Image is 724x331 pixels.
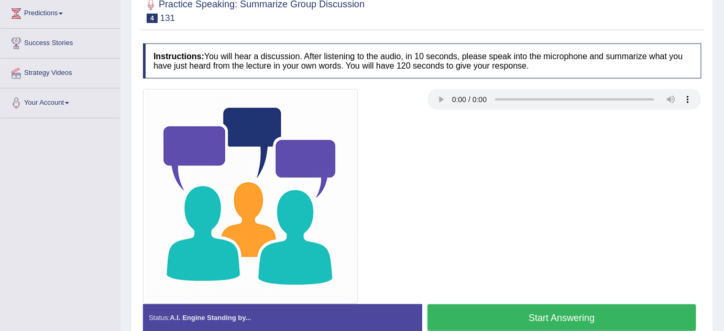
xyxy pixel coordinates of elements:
button: Start Answering [427,304,696,331]
span: 4 [147,14,158,23]
strong: A.I. Engine Standing by... [170,314,251,322]
h4: You will hear a discussion. After listening to the audio, in 10 seconds, please speak into the mi... [143,43,701,79]
a: Your Account [1,89,120,115]
small: 131 [160,13,175,23]
a: Success Stories [1,29,120,55]
b: Instructions: [153,52,204,61]
div: Status: [143,304,422,331]
a: Strategy Videos [1,59,120,85]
